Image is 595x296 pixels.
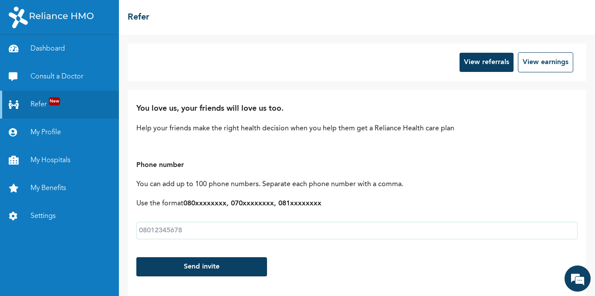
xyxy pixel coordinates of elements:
[136,222,578,239] input: 08012345678
[136,103,578,115] h2: You love us, your friends will love us too.
[518,52,573,72] button: View earnings
[460,53,514,72] button: View referrals
[85,250,166,277] div: FAQs
[128,11,149,24] h2: Refer
[49,97,60,105] span: New
[183,200,321,207] b: 080xxxxxxxx, 070xxxxxxxx, 081xxxxxxxx
[136,179,578,190] p: You can add up to 100 phone numbers. Separate each phone number with a comma.
[136,198,578,209] p: Use the format
[16,44,35,65] img: d_794563401_company_1708531726252_794563401
[4,265,85,271] span: Conversation
[136,123,578,134] p: Help your friends make the right health decision when you help them get a Reliance Health care plan
[51,100,120,188] span: We're online!
[136,160,578,170] h3: Phone number
[4,219,166,250] textarea: Type your message and hit 'Enter'
[136,257,267,276] button: Send invite
[45,49,146,60] div: Chat with us now
[143,4,164,25] div: Minimize live chat window
[9,7,94,28] img: RelianceHMO's Logo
